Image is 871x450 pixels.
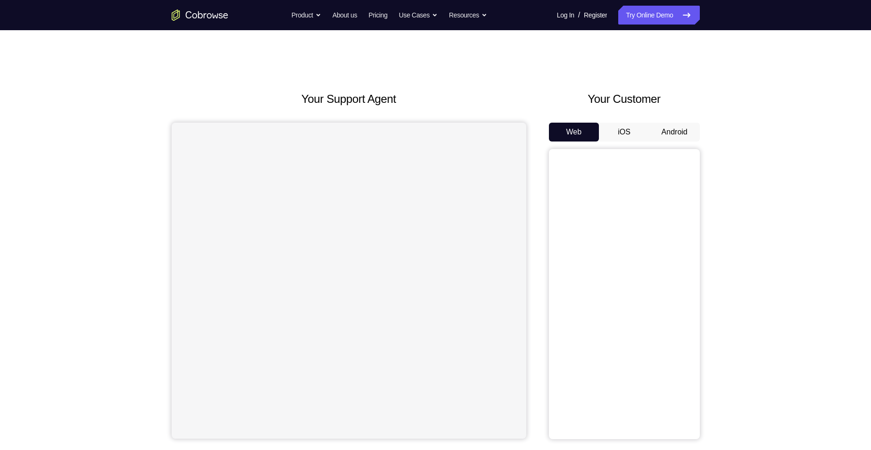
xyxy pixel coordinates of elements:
iframe: Agent [172,123,526,439]
span: / [578,9,580,21]
button: Android [649,123,700,142]
h2: Your Customer [549,91,700,108]
button: Web [549,123,599,142]
a: Register [584,6,607,25]
a: About us [332,6,357,25]
button: iOS [599,123,649,142]
button: Use Cases [399,6,438,25]
a: Try Online Demo [618,6,699,25]
button: Resources [449,6,487,25]
button: Product [291,6,321,25]
h2: Your Support Agent [172,91,526,108]
a: Log In [557,6,574,25]
a: Pricing [368,6,387,25]
a: Go to the home page [172,9,228,21]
